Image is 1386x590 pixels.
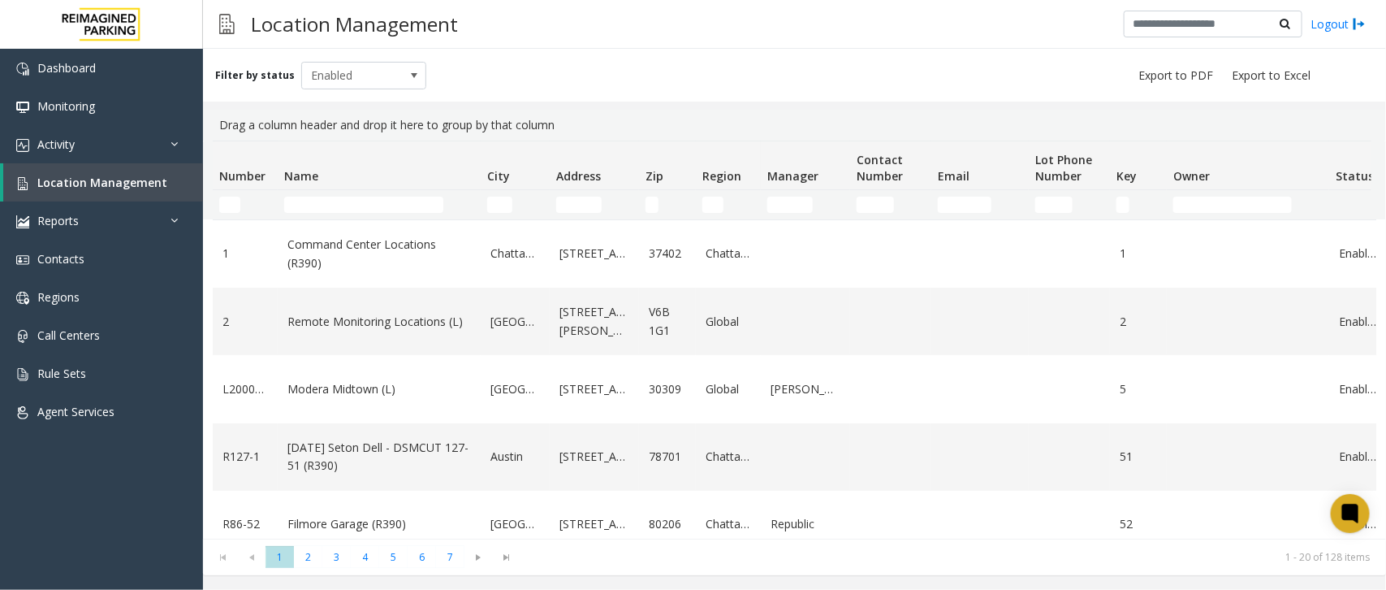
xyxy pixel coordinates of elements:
[37,366,86,381] span: Rule Sets
[436,546,464,568] span: Page 7
[16,63,29,76] img: 'icon'
[16,368,29,381] img: 'icon'
[16,330,29,343] img: 'icon'
[490,380,540,398] a: [GEOGRAPHIC_DATA]
[1339,380,1376,398] a: Enabled
[294,546,322,568] span: Page 2
[1310,15,1366,33] a: Logout
[468,551,490,564] span: Go to the next page
[37,137,75,152] span: Activity
[857,152,903,184] span: Contact Number
[37,175,167,190] span: Location Management
[771,380,840,398] a: [PERSON_NAME]
[213,190,278,219] td: Number Filter
[706,448,751,466] a: Chattanooga
[219,168,266,184] span: Number
[559,448,629,466] a: [STREET_ADDRESS]
[706,313,751,331] a: Global
[1339,313,1376,331] a: Enabled
[649,380,686,398] a: 30309
[1132,64,1220,87] button: Export to PDF
[302,63,401,89] span: Enabled
[408,546,436,568] span: Page 6
[219,4,235,44] img: pageIcon
[767,168,818,184] span: Manager
[649,245,686,262] a: 37402
[1225,64,1317,87] button: Export to Excel
[850,190,931,219] td: Contact Number Filter
[938,168,969,184] span: Email
[16,215,29,228] img: 'icon'
[1116,197,1129,213] input: Key Filter
[379,546,408,568] span: Page 5
[1120,380,1157,398] a: 5
[37,213,79,228] span: Reports
[931,190,1029,219] td: Email Filter
[464,546,493,569] span: Go to the next page
[706,380,751,398] a: Global
[219,197,240,213] input: Number Filter
[559,515,629,533] a: [STREET_ADDRESS]
[16,177,29,190] img: 'icon'
[222,245,268,262] a: 1
[556,197,602,213] input: Address Filter
[287,313,471,331] a: Remote Monitoring Locations (L)
[1035,197,1073,213] input: Lot Phone Number Filter
[222,380,268,398] a: L20000500
[16,292,29,305] img: 'icon'
[222,515,268,533] a: R86-52
[322,546,351,568] span: Page 3
[531,550,1370,564] kendo-pager-info: 1 - 20 of 128 items
[646,168,663,184] span: Zip
[559,380,629,398] a: [STREET_ADDRESS]
[3,163,203,202] a: Location Management
[646,197,658,213] input: Zip Filter
[1120,313,1157,331] a: 2
[496,551,518,564] span: Go to the last page
[37,98,95,114] span: Monitoring
[287,236,471,272] a: Command Center Locations (R390)
[16,139,29,152] img: 'icon'
[287,515,471,533] a: Filmore Garage (R390)
[1116,168,1137,184] span: Key
[857,197,894,213] input: Contact Number Filter
[487,168,510,184] span: City
[16,101,29,114] img: 'icon'
[490,245,540,262] a: Chattanooga
[37,404,114,419] span: Agent Services
[938,197,991,213] input: Email Filter
[696,190,761,219] td: Region Filter
[215,68,295,83] label: Filter by status
[490,515,540,533] a: [GEOGRAPHIC_DATA]
[37,251,84,267] span: Contacts
[649,515,686,533] a: 80206
[1329,141,1386,190] th: Status
[351,546,379,568] span: Page 4
[1339,448,1376,466] a: Enabled
[287,380,471,398] a: Modera Midtown (L)
[1329,190,1386,219] td: Status Filter
[37,328,100,343] span: Call Centers
[1232,67,1310,84] span: Export to Excel
[284,168,318,184] span: Name
[761,190,850,219] td: Manager Filter
[203,141,1386,539] div: Data table
[559,303,629,340] a: [STREET_ADDRESS][PERSON_NAME]
[550,190,639,219] td: Address Filter
[649,303,686,340] a: V6B 1G1
[706,515,751,533] a: Chattanooga
[243,4,466,44] h3: Location Management
[1110,190,1167,219] td: Key Filter
[771,515,840,533] a: Republic
[213,110,1376,141] div: Drag a column header and drop it here to group by that column
[1120,448,1157,466] a: 51
[702,197,723,213] input: Region Filter
[1035,152,1092,184] span: Lot Phone Number
[37,289,80,305] span: Regions
[37,60,96,76] span: Dashboard
[16,406,29,419] img: 'icon'
[266,546,294,568] span: Page 1
[1339,245,1376,262] a: Enabled
[559,245,629,262] a: [STREET_ADDRESS]
[1353,15,1366,33] img: logout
